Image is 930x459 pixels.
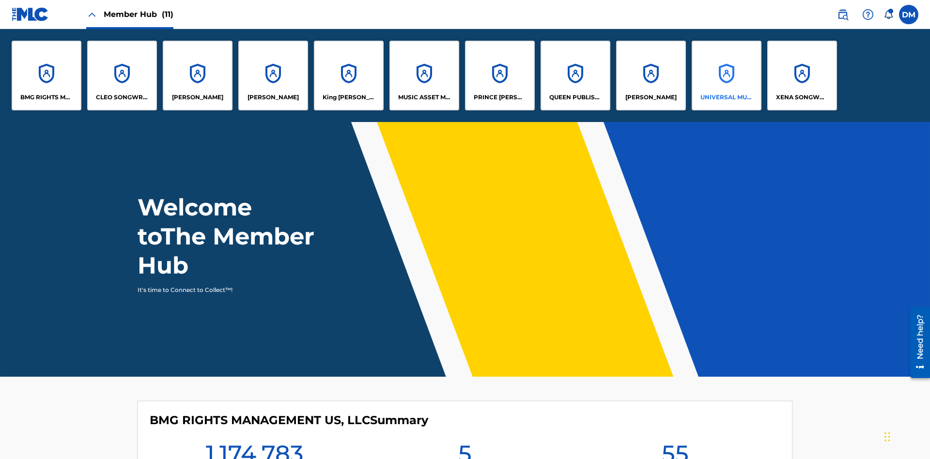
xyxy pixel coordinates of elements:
[882,413,930,459] iframe: Chat Widget
[858,5,878,24] div: Help
[616,41,686,110] a: Accounts[PERSON_NAME]
[833,5,852,24] a: Public Search
[12,41,81,110] a: AccountsBMG RIGHTS MANAGEMENT US, LLC
[465,41,535,110] a: AccountsPRINCE [PERSON_NAME]
[86,9,98,20] img: Close
[104,9,173,20] span: Member Hub
[700,93,753,102] p: UNIVERSAL MUSIC PUB GROUP
[549,93,602,102] p: QUEEN PUBLISHA
[138,286,306,294] p: It's time to Connect to Collect™!
[20,93,73,102] p: BMG RIGHTS MANAGEMENT US, LLC
[883,10,893,19] div: Notifications
[541,41,610,110] a: AccountsQUEEN PUBLISHA
[87,41,157,110] a: AccountsCLEO SONGWRITER
[96,93,149,102] p: CLEO SONGWRITER
[884,422,890,451] div: Drag
[314,41,384,110] a: AccountsKing [PERSON_NAME]
[474,93,527,102] p: PRINCE MCTESTERSON
[163,41,232,110] a: Accounts[PERSON_NAME]
[138,193,319,280] h1: Welcome to The Member Hub
[248,93,299,102] p: EYAMA MCSINGER
[323,93,375,102] p: King McTesterson
[692,41,761,110] a: AccountsUNIVERSAL MUSIC PUB GROUP
[238,41,308,110] a: Accounts[PERSON_NAME]
[862,9,874,20] img: help
[172,93,223,102] p: ELVIS COSTELLO
[398,93,451,102] p: MUSIC ASSET MANAGEMENT (MAM)
[837,9,849,20] img: search
[12,7,49,21] img: MLC Logo
[162,10,173,19] span: (11)
[625,93,677,102] p: RONALD MCTESTERSON
[776,93,829,102] p: XENA SONGWRITER
[899,5,918,24] div: User Menu
[150,413,428,428] h4: BMG RIGHTS MANAGEMENT US, LLC
[903,304,930,383] iframe: Resource Center
[767,41,837,110] a: AccountsXENA SONGWRITER
[389,41,459,110] a: AccountsMUSIC ASSET MANAGEMENT (MAM)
